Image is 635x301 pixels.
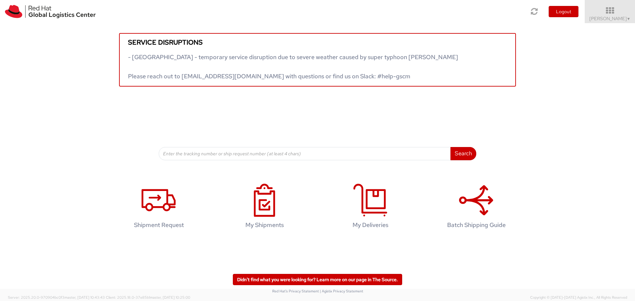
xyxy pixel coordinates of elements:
[106,295,190,300] span: Client: 2025.18.0-37e85b1
[272,289,319,293] a: Red Hat's Privacy Statement
[434,222,519,228] h4: Batch Shipping Guide
[328,222,413,228] h4: My Deliveries
[215,177,314,239] a: My Shipments
[427,177,526,239] a: Batch Shipping Guide
[450,147,476,160] button: Search
[5,5,96,18] img: rh-logistics-00dfa346123c4ec078e1.svg
[530,295,627,300] span: Copyright © [DATE]-[DATE] Agistix Inc., All Rights Reserved
[150,295,190,300] span: master, [DATE] 10:25:00
[109,177,208,239] a: Shipment Request
[159,147,451,160] input: Enter the tracking number or ship request number (at least 4 chars)
[222,222,307,228] h4: My Shipments
[320,289,363,293] a: | Agistix Privacy Statement
[321,177,420,239] a: My Deliveries
[128,39,507,46] h5: Service disruptions
[627,16,631,21] span: ▼
[233,274,402,285] a: Didn't find what you were looking for? Learn more on our page in The Source.
[8,295,105,300] span: Server: 2025.20.0-970904bc0f3
[116,222,201,228] h4: Shipment Request
[128,53,458,80] span: - [GEOGRAPHIC_DATA] - temporary service disruption due to severe weather caused by super typhoon ...
[119,33,516,87] a: Service disruptions - [GEOGRAPHIC_DATA] - temporary service disruption due to severe weather caus...
[589,16,631,21] span: [PERSON_NAME]
[64,295,105,300] span: master, [DATE] 10:43:43
[549,6,578,17] button: Logout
